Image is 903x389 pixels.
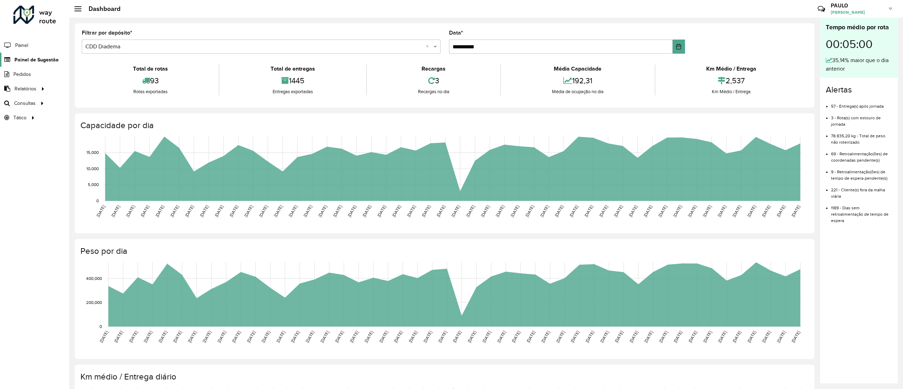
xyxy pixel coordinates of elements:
[376,204,387,218] text: [DATE]
[831,2,884,9] h3: PAULO
[202,330,212,343] text: [DATE]
[732,204,742,218] text: [DATE]
[449,29,463,37] label: Data
[229,204,239,218] text: [DATE]
[831,9,884,16] span: [PERSON_NAME]
[702,330,713,343] text: [DATE]
[96,198,99,203] text: 0
[687,204,697,218] text: [DATE]
[643,330,654,343] text: [DATE]
[831,109,892,127] li: 3 - Rota(s) com estouro de jornada
[481,330,492,343] text: [DATE]
[80,372,807,382] h4: Km médio / Entrega diário
[320,330,330,343] text: [DATE]
[672,204,683,218] text: [DATE]
[436,204,446,218] text: [DATE]
[540,330,551,343] text: [DATE]
[221,73,364,88] div: 1445
[14,100,36,107] span: Consultas
[99,324,102,329] text: 0
[503,73,653,88] div: 192,31
[84,65,217,73] div: Total de rotas
[831,98,892,109] li: 57 - Entrega(s) após jornada
[317,204,328,218] text: [DATE]
[303,204,313,218] text: [DATE]
[158,330,168,343] text: [DATE]
[14,56,59,64] span: Painel de Sugestão
[495,204,505,218] text: [DATE]
[657,204,668,218] text: [DATE]
[290,330,300,343] text: [DATE]
[273,204,283,218] text: [DATE]
[450,204,461,218] text: [DATE]
[86,166,99,171] text: 10,000
[86,150,99,155] text: 15,000
[406,204,416,218] text: [DATE]
[86,300,102,305] text: 200,000
[393,330,403,343] text: [DATE]
[84,88,217,95] div: Rotas exportadas
[599,330,610,343] text: [DATE]
[526,330,536,343] text: [DATE]
[169,204,180,218] text: [DATE]
[496,330,507,343] text: [DATE]
[140,204,150,218] text: [DATE]
[480,204,490,218] text: [DATE]
[217,330,227,343] text: [DATE]
[437,330,448,343] text: [DATE]
[172,330,182,343] text: [DATE]
[657,73,806,88] div: 2,537
[82,29,132,37] label: Filtrar por depósito
[657,88,806,95] div: Km Médio / Entrega
[347,204,357,218] text: [DATE]
[231,330,241,343] text: [DATE]
[369,73,498,88] div: 3
[421,204,431,218] text: [DATE]
[539,204,550,218] text: [DATE]
[673,40,685,54] button: Choose Date
[369,88,498,95] div: Recargas no dia
[349,330,359,343] text: [DATE]
[408,330,418,343] text: [DATE]
[81,5,121,13] h2: Dashboard
[154,204,165,218] text: [DATE]
[13,114,26,121] span: Tático
[717,330,727,343] text: [DATE]
[511,330,521,343] text: [DATE]
[826,85,892,95] h4: Alertas
[110,204,121,218] text: [DATE]
[761,204,771,218] text: [DATE]
[86,276,102,281] text: 400,000
[761,330,771,343] text: [DATE]
[84,73,217,88] div: 93
[80,120,807,131] h4: Capacidade por dia
[88,182,99,187] text: 5,000
[831,127,892,145] li: 78.835,20 kg - Total de peso não roteirizado
[584,330,595,343] text: [DATE]
[555,330,565,343] text: [DATE]
[554,204,564,218] text: [DATE]
[717,204,727,218] text: [DATE]
[378,330,389,343] text: [DATE]
[570,330,580,343] text: [DATE]
[261,330,271,343] text: [DATE]
[199,204,209,218] text: [DATE]
[13,71,31,78] span: Pedidos
[334,330,344,343] text: [DATE]
[732,330,742,343] text: [DATE]
[643,204,653,218] text: [DATE]
[362,204,372,218] text: [DATE]
[628,204,638,218] text: [DATE]
[503,88,653,95] div: Média de ocupação no dia
[305,330,315,343] text: [DATE]
[673,330,683,343] text: [DATE]
[790,204,801,218] text: [DATE]
[288,204,298,218] text: [DATE]
[187,330,197,343] text: [DATE]
[598,204,608,218] text: [DATE]
[15,42,28,49] span: Painel
[332,204,343,218] text: [DATE]
[96,204,106,218] text: [DATE]
[113,330,123,343] text: [DATE]
[831,199,892,224] li: 1189 - Dias sem retroalimentação de tempo de espera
